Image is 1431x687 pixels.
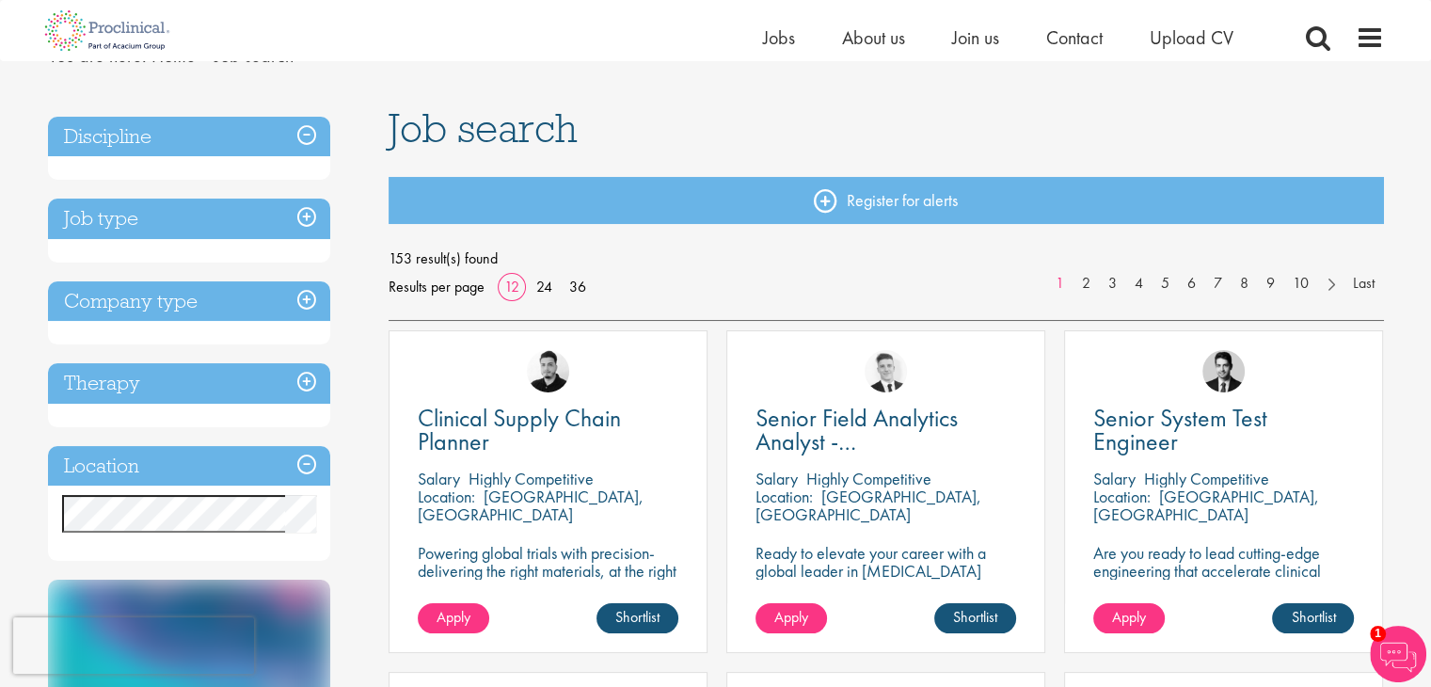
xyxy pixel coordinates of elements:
[48,117,330,157] h3: Discipline
[1370,626,1426,682] img: Chatbot
[755,407,1016,454] a: Senior Field Analytics Analyst - [GEOGRAPHIC_DATA] and [GEOGRAPHIC_DATA]
[865,350,907,392] img: Nicolas Daniel
[418,486,644,525] p: [GEOGRAPHIC_DATA], [GEOGRAPHIC_DATA]
[1178,273,1205,295] a: 6
[755,468,798,489] span: Salary
[1093,486,1319,525] p: [GEOGRAPHIC_DATA], [GEOGRAPHIC_DATA]
[1093,402,1267,457] span: Senior System Test Engineer
[1231,273,1258,295] a: 8
[1046,273,1073,295] a: 1
[1152,273,1179,295] a: 5
[418,603,489,633] a: Apply
[1204,273,1232,295] a: 7
[763,25,795,50] a: Jobs
[1099,273,1126,295] a: 3
[1093,486,1151,507] span: Location:
[1272,603,1354,633] a: Shortlist
[1283,273,1318,295] a: 10
[389,245,1384,273] span: 153 result(s) found
[755,544,1016,633] p: Ready to elevate your career with a global leader in [MEDICAL_DATA] care? Join us as a Senior Fie...
[527,350,569,392] img: Anderson Maldonado
[952,25,999,50] a: Join us
[1257,273,1284,295] a: 9
[389,273,485,301] span: Results per page
[1093,407,1354,454] a: Senior System Test Engineer
[1125,273,1153,295] a: 4
[13,617,254,674] iframe: reCAPTCHA
[1093,544,1354,598] p: Are you ready to lead cutting-edge engineering that accelerate clinical breakthroughs in biotech?
[1073,273,1100,295] a: 2
[755,603,827,633] a: Apply
[596,603,678,633] a: Shortlist
[1144,468,1269,489] p: Highly Competitive
[389,103,578,153] span: Job search
[1046,25,1103,50] a: Contact
[389,177,1384,224] a: Register for alerts
[48,446,330,487] h3: Location
[755,486,981,525] p: [GEOGRAPHIC_DATA], [GEOGRAPHIC_DATA]
[418,544,678,598] p: Powering global trials with precision-delivering the right materials, at the right time, every time.
[437,607,470,627] span: Apply
[1202,350,1245,392] img: Thomas Wenig
[469,468,594,489] p: Highly Competitive
[806,468,931,489] p: Highly Competitive
[418,486,475,507] span: Location:
[1150,25,1233,50] a: Upload CV
[48,363,330,404] h3: Therapy
[1344,273,1384,295] a: Last
[563,277,593,296] a: 36
[48,281,330,322] h3: Company type
[842,25,905,50] a: About us
[1112,607,1146,627] span: Apply
[498,277,526,296] a: 12
[755,486,813,507] span: Location:
[418,407,678,454] a: Clinical Supply Chain Planner
[1093,468,1136,489] span: Salary
[418,468,460,489] span: Salary
[774,607,808,627] span: Apply
[934,603,1016,633] a: Shortlist
[530,277,559,296] a: 24
[1370,626,1386,642] span: 1
[1093,603,1165,633] a: Apply
[418,402,621,457] span: Clinical Supply Chain Planner
[48,199,330,239] h3: Job type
